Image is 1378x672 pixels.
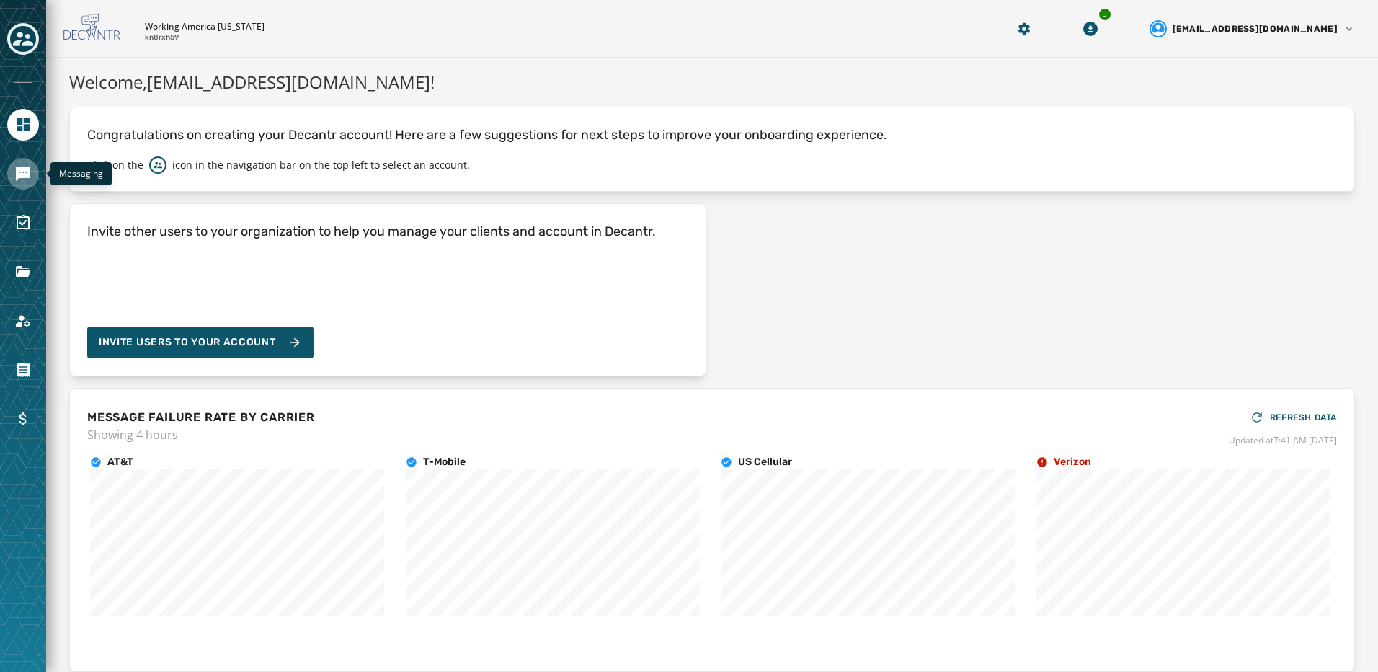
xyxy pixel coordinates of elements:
[172,158,470,172] p: icon in the navigation bar on the top left to select an account.
[7,207,39,239] a: Navigate to Surveys
[145,32,179,43] p: kn8rxh59
[50,162,112,185] div: Messaging
[1250,406,1337,429] button: REFRESH DATA
[1077,16,1103,42] button: Download Menu
[87,426,315,443] span: Showing 4 hours
[87,125,1337,145] p: Congratulations on creating your Decantr account! Here are a few suggestions for next steps to im...
[1098,7,1112,22] div: 3
[7,158,39,190] a: Navigate to Messaging
[87,221,656,242] h4: Invite other users to your organization to help you manage your clients and account in Decantr.
[99,335,276,350] span: Invite Users to your account
[145,21,265,32] p: Working America [US_STATE]
[7,403,39,435] a: Navigate to Billing
[1229,435,1337,446] span: Updated at 7:41 AM [DATE]
[738,455,792,469] h4: US Cellular
[1011,16,1037,42] button: Manage global settings
[107,455,133,469] h4: AT&T
[87,158,143,172] p: Click on the
[7,109,39,141] a: Navigate to Home
[7,256,39,288] a: Navigate to Files
[87,409,315,426] h4: MESSAGE FAILURE RATE BY CARRIER
[423,455,466,469] h4: T-Mobile
[1173,23,1338,35] span: [EMAIL_ADDRESS][DOMAIN_NAME]
[1270,412,1337,423] span: REFRESH DATA
[7,23,39,55] button: Toggle account select drawer
[7,305,39,337] a: Navigate to Account
[7,354,39,386] a: Navigate to Orders
[69,69,1355,95] h1: Welcome, [EMAIL_ADDRESS][DOMAIN_NAME] !
[1144,14,1361,43] button: User settings
[87,327,314,358] button: Invite Users to your account
[1054,455,1091,469] h4: Verizon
